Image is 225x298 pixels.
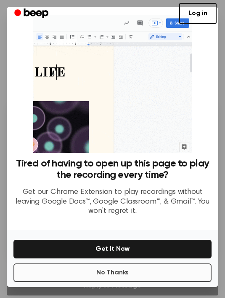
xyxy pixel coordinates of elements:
[13,240,212,258] button: Get It Now
[179,3,217,24] a: Log in
[33,15,192,153] img: Beep extension in action
[8,5,56,22] a: Beep
[13,188,212,216] p: Get our Chrome Extension to play recordings without leaving Google Docs™, Google Classroom™, & Gm...
[13,263,212,282] button: No Thanks
[13,158,212,181] h3: Tired of having to open up this page to play the recording every time?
